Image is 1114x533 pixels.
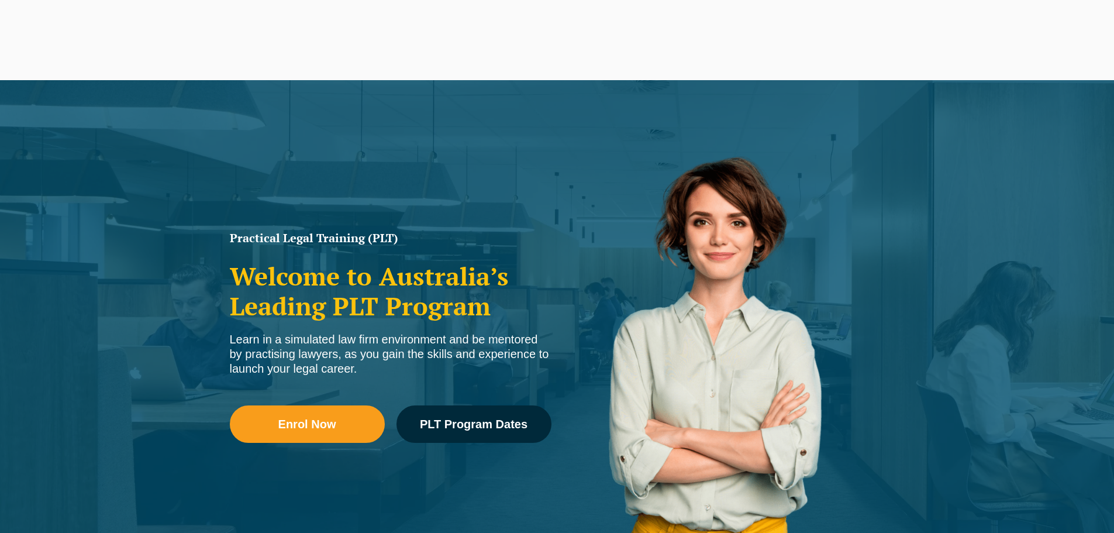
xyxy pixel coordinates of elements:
[230,232,551,244] h1: Practical Legal Training (PLT)
[230,332,551,376] div: Learn in a simulated law firm environment and be mentored by practising lawyers, as you gain the ...
[230,405,385,443] a: Enrol Now
[278,418,336,430] span: Enrol Now
[230,262,551,321] h2: Welcome to Australia’s Leading PLT Program
[396,405,551,443] a: PLT Program Dates
[420,418,527,430] span: PLT Program Dates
